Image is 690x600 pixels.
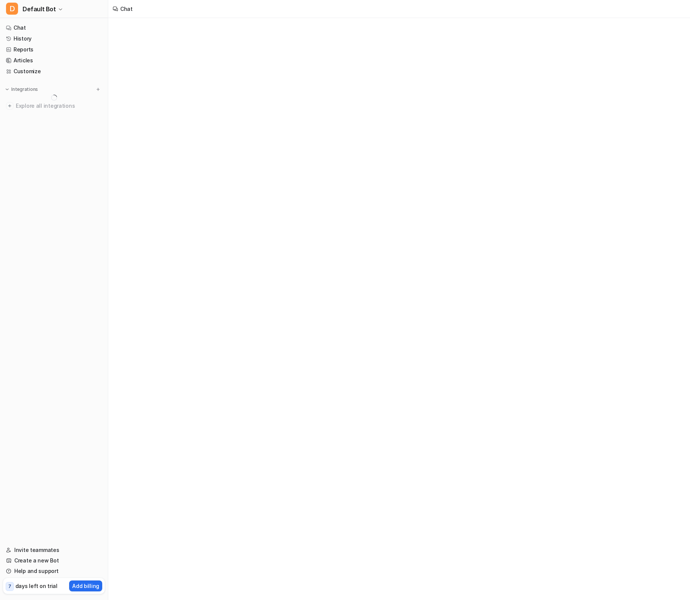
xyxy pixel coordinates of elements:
a: Help and support [3,566,105,576]
p: Integrations [11,86,38,92]
a: Create a new Bot [3,555,105,566]
img: menu_add.svg [95,87,101,92]
a: Explore all integrations [3,101,105,111]
p: 7 [8,583,11,590]
a: Articles [3,55,105,66]
a: Invite teammates [3,545,105,555]
a: History [3,33,105,44]
a: Reports [3,44,105,55]
div: Chat [120,5,133,13]
a: Chat [3,23,105,33]
span: Explore all integrations [16,100,102,112]
span: D [6,3,18,15]
button: Integrations [3,86,40,93]
a: Customize [3,66,105,77]
p: Add billing [72,582,99,590]
img: explore all integrations [6,102,14,110]
p: days left on trial [15,582,57,590]
span: Default Bot [23,4,56,14]
button: Add billing [69,580,102,591]
img: expand menu [5,87,10,92]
